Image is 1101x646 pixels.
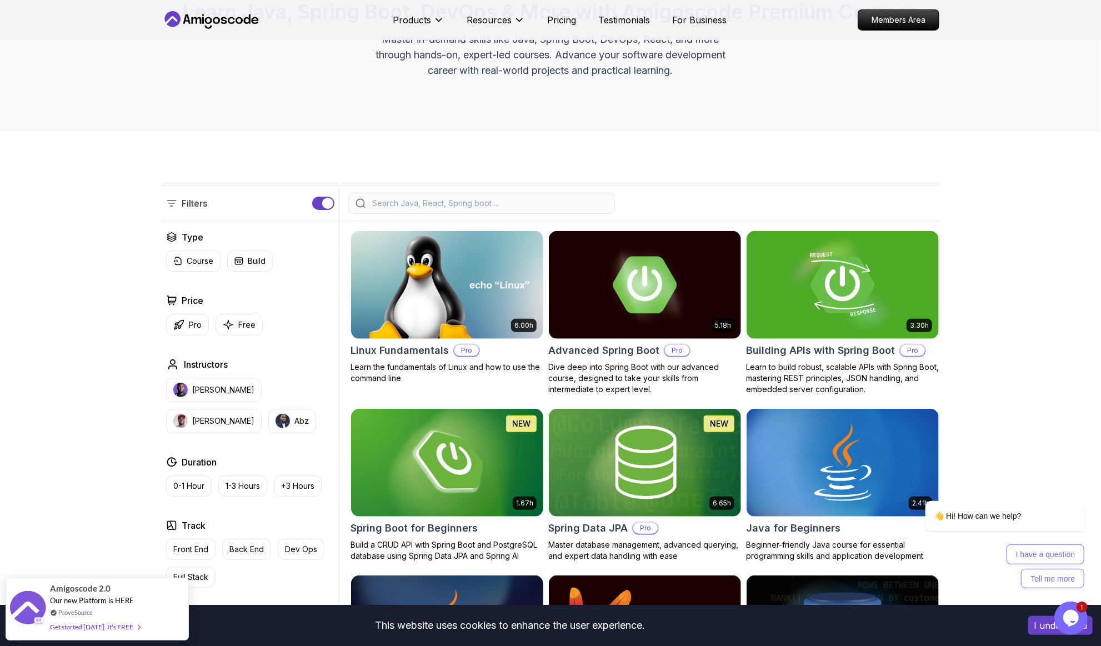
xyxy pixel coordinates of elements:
[218,475,267,497] button: 1-3 Hours
[294,415,309,427] p: Abz
[276,414,290,428] img: instructor img
[226,480,260,492] p: 1-3 Hours
[598,13,650,27] a: Testimonials
[10,591,46,627] img: provesource social proof notification image
[229,544,264,555] p: Back End
[238,319,256,330] p: Free
[182,294,203,307] h2: Price
[182,455,217,469] h2: Duration
[216,314,263,335] button: Free
[548,343,659,358] h2: Advanced Spring Boot
[890,414,1090,596] iframe: chat widget
[285,544,317,555] p: Dev Ops
[278,539,324,560] button: Dev Ops
[182,519,206,532] h2: Track
[50,596,134,605] span: Our new Platform is HERE
[364,32,737,78] p: Master in-demand skills like Java, Spring Boot, DevOps, React, and more through hands-on, expert-...
[512,418,531,429] p: NEW
[746,343,895,358] h2: Building APIs with Spring Boot
[665,345,689,356] p: Pro
[549,409,741,517] img: Spring Data JPA card
[173,544,208,555] p: Front End
[166,409,262,433] button: instructor img[PERSON_NAME]
[516,499,533,508] p: 1.67h
[166,539,216,560] button: Front End
[547,13,576,27] a: Pricing
[549,231,741,339] img: Advanced Spring Boot card
[858,9,939,31] a: Members Area
[187,256,213,267] p: Course
[166,475,212,497] button: 0-1 Hour
[548,408,742,562] a: Spring Data JPA card6.65hNEWSpring Data JPAProMaster database management, advanced querying, and ...
[173,383,188,397] img: instructor img
[633,523,658,534] p: Pro
[1054,602,1090,635] iframe: chat widget
[184,358,228,371] h2: Instructors
[548,539,742,562] p: Master database management, advanced querying, and expert data handling with ease
[173,414,188,428] img: instructor img
[351,362,544,384] p: Learn the fundamentals of Linux and how to use the command line
[182,197,207,210] p: Filters
[351,409,543,517] img: Spring Boot for Beginners card
[467,13,525,36] button: Resources
[710,418,728,429] p: NEW
[50,620,140,633] div: Get started [DATE]. It's FREE
[393,13,431,27] p: Products
[715,321,731,330] p: 5.18h
[900,345,925,356] p: Pro
[192,384,254,395] p: [PERSON_NAME]
[351,231,543,339] img: Linux Fundamentals card
[351,520,478,536] h2: Spring Boot for Beginners
[747,409,939,517] img: Java for Beginners card
[467,13,512,27] p: Resources
[548,520,628,536] h2: Spring Data JPA
[858,10,939,30] p: Members Area
[268,409,316,433] button: instructor imgAbz
[222,539,271,560] button: Back End
[454,345,479,356] p: Pro
[351,231,544,384] a: Linux Fundamentals card6.00hLinux FundamentalsProLearn the fundamentals of Linux and how to use t...
[746,520,840,536] h2: Java for Beginners
[351,343,449,358] h2: Linux Fundamentals
[746,539,939,562] p: Beginner-friendly Java course for essential programming skills and application development
[746,362,939,395] p: Learn to build robust, scalable APIs with Spring Boot, mastering REST principles, JSON handling, ...
[1028,616,1093,635] button: Accept cookies
[746,408,939,562] a: Java for Beginners card2.41hJava for BeginnersBeginner-friendly Java course for essential program...
[672,13,727,27] a: For Business
[746,231,939,395] a: Building APIs with Spring Boot card3.30hBuilding APIs with Spring BootProLearn to build robust, s...
[910,321,929,330] p: 3.30h
[50,582,111,595] span: Amigoscode 2.0
[747,231,939,339] img: Building APIs with Spring Boot card
[281,480,314,492] p: +3 Hours
[8,613,1012,638] div: This website uses cookies to enhance the user experience.
[173,572,208,583] p: Full Stack
[370,198,608,209] input: Search Java, React, Spring boot ...
[173,480,204,492] p: 0-1 Hour
[514,321,533,330] p: 6.00h
[166,378,262,402] button: instructor img[PERSON_NAME]
[58,608,93,617] a: ProveSource
[393,13,444,36] button: Products
[548,362,742,395] p: Dive deep into Spring Boot with our advanced course, designed to take your skills from intermedia...
[713,499,731,508] p: 6.65h
[189,319,202,330] p: Pro
[166,314,209,335] button: Pro
[351,539,544,562] p: Build a CRUD API with Spring Boot and PostgreSQL database using Spring Data JPA and Spring AI
[248,256,266,267] p: Build
[192,415,254,427] p: [PERSON_NAME]
[166,251,221,272] button: Course
[274,475,322,497] button: +3 Hours
[166,567,216,588] button: Full Stack
[351,408,544,562] a: Spring Boot for Beginners card1.67hNEWSpring Boot for BeginnersBuild a CRUD API with Spring Boot ...
[182,231,203,244] h2: Type
[227,251,273,272] button: Build
[548,231,742,395] a: Advanced Spring Boot card5.18hAdvanced Spring BootProDive deep into Spring Boot with our advanced...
